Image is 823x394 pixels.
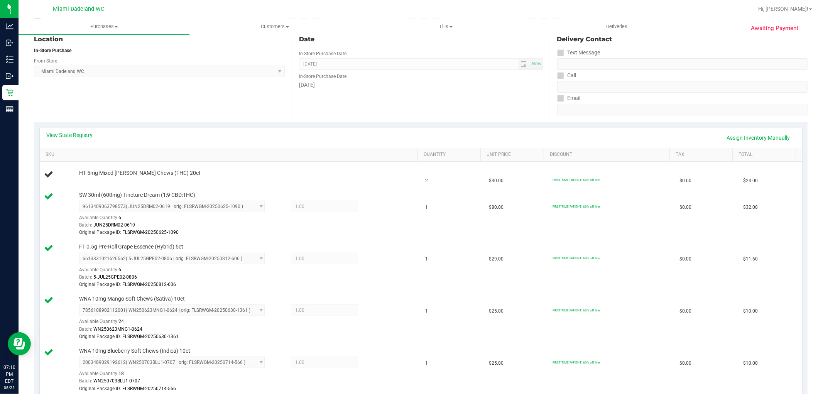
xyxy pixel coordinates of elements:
[118,215,121,220] span: 6
[122,282,176,287] span: FLSRWGM-20250812-606
[79,316,274,331] div: Available Quantity:
[79,264,274,279] div: Available Quantity:
[190,23,360,30] span: Customers
[743,308,758,315] span: $10.00
[118,319,124,324] span: 24
[79,274,92,280] span: Batch:
[93,326,142,332] span: WN250623MNG1-0624
[739,152,793,158] a: Total
[34,35,285,44] div: Location
[557,35,808,44] div: Delivery Contact
[751,24,798,33] span: Awaiting Payment
[743,177,758,184] span: $24.00
[557,81,808,93] input: Format: (999) 999-9999
[122,230,179,235] span: FLSRWGM-20250625-1090
[553,360,600,364] span: FIRST TIME PATIENT: 60% off line
[426,255,428,263] span: 1
[34,48,71,53] strong: In-Store Purchase
[489,255,504,263] span: $29.00
[79,191,195,199] span: SW 30ml (600mg) Tincture Dream (1:9 CBD:THC)
[557,70,576,81] label: Call
[46,152,415,158] a: SKU
[118,371,124,376] span: 18
[557,93,581,104] label: Email
[531,19,702,35] a: Deliveries
[743,360,758,367] span: $10.00
[299,81,542,89] div: [DATE]
[79,334,121,339] span: Original Package ID:
[79,243,183,250] span: FT 0.5g Pre-Roll Grape Essence (Hybrid) 5ct
[557,47,600,58] label: Text Message
[489,308,504,315] span: $25.00
[3,385,15,391] p: 08/25
[424,152,478,158] a: Quantity
[426,308,428,315] span: 1
[47,131,93,139] a: View State Registry
[6,22,14,30] inline-svg: Analytics
[93,274,137,280] span: 5-JUL25GPE02-0806
[6,105,14,113] inline-svg: Reports
[596,23,638,30] span: Deliveries
[79,326,92,332] span: Batch:
[489,177,504,184] span: $30.00
[426,177,428,184] span: 2
[34,57,57,64] label: From Store
[679,360,691,367] span: $0.00
[758,6,808,12] span: Hi, [PERSON_NAME]!
[53,6,105,12] span: Miami Dadeland WC
[19,23,189,30] span: Purchases
[557,58,808,70] input: Format: (999) 999-9999
[79,222,92,228] span: Batch:
[79,230,121,235] span: Original Package ID:
[299,50,346,57] label: In-Store Purchase Date
[79,169,201,177] span: HT 5mg Mixed [PERSON_NAME] Chews (THC) 20ct
[19,19,189,35] a: Purchases
[722,131,795,144] a: Assign Inventory Manually
[6,89,14,96] inline-svg: Retail
[679,255,691,263] span: $0.00
[299,73,346,80] label: In-Store Purchase Date
[118,267,121,272] span: 6
[553,205,600,208] span: FIRST TIME PATIENT: 60% off line
[6,72,14,80] inline-svg: Outbound
[79,378,92,384] span: Batch:
[743,255,758,263] span: $11.60
[489,204,504,211] span: $80.00
[553,178,600,182] span: FIRST TIME PATIENT: 60% off line
[79,347,190,355] span: WNA 10mg Blueberry Soft Chews (Indica) 10ct
[550,152,667,158] a: Discount
[6,56,14,63] inline-svg: Inventory
[360,19,531,35] a: Tills
[489,360,504,367] span: $25.00
[679,308,691,315] span: $0.00
[679,177,691,184] span: $0.00
[679,204,691,211] span: $0.00
[553,308,600,312] span: FIRST TIME PATIENT: 60% off line
[79,282,121,287] span: Original Package ID:
[79,386,121,391] span: Original Package ID:
[6,39,14,47] inline-svg: Inbound
[122,334,179,339] span: FLSRWGM-20250630-1361
[93,222,135,228] span: JUN25DRM02-0619
[743,204,758,211] span: $32.00
[8,332,31,355] iframe: Resource center
[299,35,542,44] div: Date
[79,295,185,303] span: WNA 10mg Mango Soft Chews (Sativa) 10ct
[79,368,274,383] div: Available Quantity:
[361,23,531,30] span: Tills
[122,386,176,391] span: FLSRWGM-20250714-566
[3,364,15,385] p: 07:10 PM EDT
[79,212,274,227] div: Available Quantity:
[426,360,428,367] span: 1
[189,19,360,35] a: Customers
[553,256,600,260] span: FIRST TIME PATIENT: 60% off line
[676,152,730,158] a: Tax
[487,152,541,158] a: Unit Price
[93,378,140,384] span: WN250703BLU1-0707
[426,204,428,211] span: 1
